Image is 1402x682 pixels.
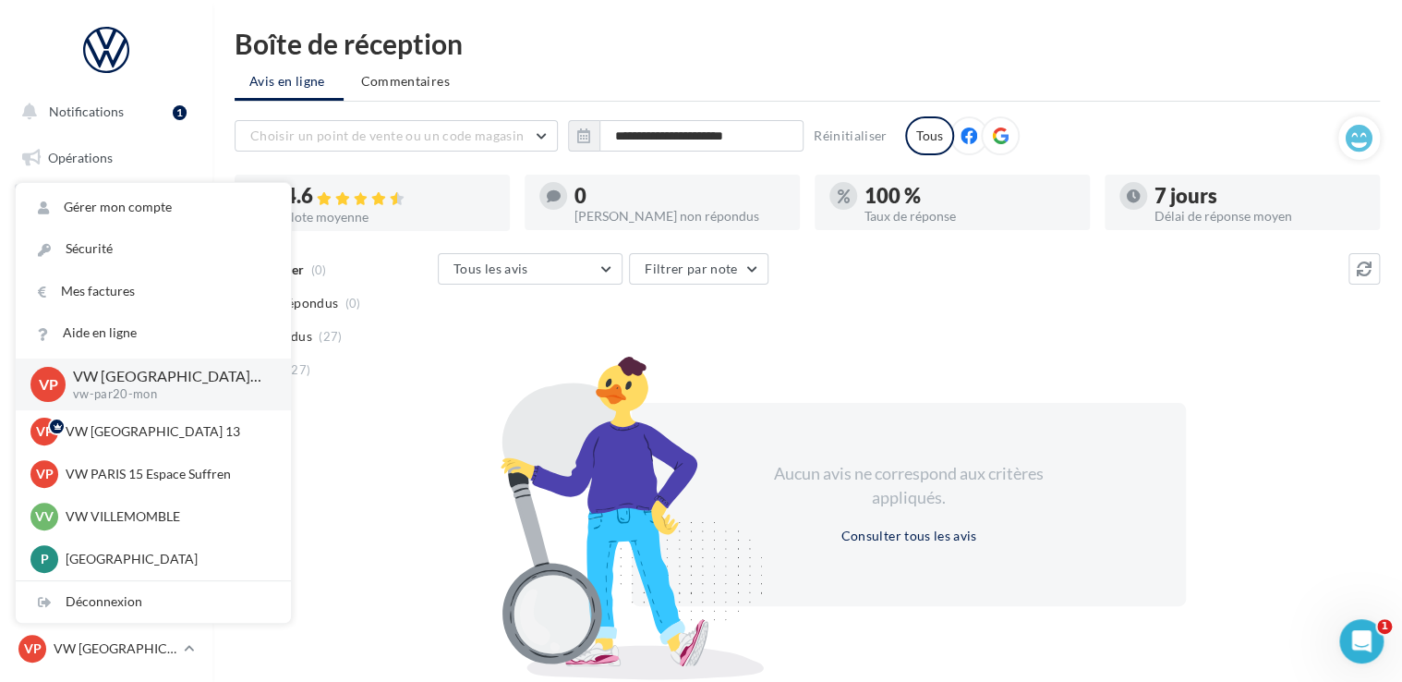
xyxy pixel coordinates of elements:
[11,523,201,578] a: Campagnes DataOnDemand
[39,373,58,395] span: VP
[750,462,1068,509] div: Aucun avis ne correspond aux critères appliqués.
[1154,210,1365,223] div: Délai de réponse moyen
[15,631,198,666] a: VP VW [GEOGRAPHIC_DATA] 20
[66,507,269,526] p: VW VILLEMOMBLE
[235,30,1380,57] div: Boîte de réception
[284,211,495,224] div: Note moyenne
[629,253,768,285] button: Filtrer par note
[11,416,201,455] a: Calendrier
[16,187,291,228] a: Gérer mon compte
[36,422,54,441] span: VP
[905,116,954,155] div: Tous
[11,323,201,362] a: Contacts
[806,125,895,147] button: Réinitialiser
[287,362,310,377] span: (27)
[864,186,1075,206] div: 100 %
[252,294,338,312] span: Non répondus
[36,465,54,483] span: VP
[16,312,291,354] a: Aide en ligne
[73,386,261,403] p: vw-par20-mon
[864,210,1075,223] div: Taux de réponse
[574,210,785,223] div: [PERSON_NAME] non répondus
[35,507,54,526] span: VV
[173,105,187,120] div: 1
[11,232,201,271] a: Visibilité en ligne
[49,104,124,119] span: Notifications
[284,186,495,207] div: 4.6
[235,120,558,152] button: Choisir un point de vente ou un code magasin
[11,370,201,408] a: Médiathèque
[453,261,528,276] span: Tous les avis
[1377,619,1392,634] span: 1
[319,329,342,344] span: (27)
[66,422,269,441] p: VW [GEOGRAPHIC_DATA] 13
[54,639,176,658] p: VW [GEOGRAPHIC_DATA] 20
[574,186,785,206] div: 0
[41,550,49,568] span: P
[11,461,201,516] a: PLV et print personnalisable
[250,128,524,143] span: Choisir un point de vente ou un code magasin
[438,253,622,285] button: Tous les avis
[833,525,984,547] button: Consulter tous les avis
[11,184,201,224] a: Boîte de réception
[48,150,113,165] span: Opérations
[24,639,42,658] span: VP
[361,72,450,91] span: Commentaires
[16,581,291,623] div: Déconnexion
[16,271,291,312] a: Mes factures
[66,550,269,568] p: [GEOGRAPHIC_DATA]
[66,465,269,483] p: VW PARIS 15 Espace Suffren
[16,228,291,270] a: Sécurité
[1339,619,1384,664] iframe: Intercom live chat
[11,139,201,177] a: Opérations
[11,278,201,317] a: Campagnes
[1154,186,1365,206] div: 7 jours
[11,92,194,131] button: Notifications 1
[73,366,261,387] p: VW [GEOGRAPHIC_DATA] 20
[345,296,361,311] span: (0)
